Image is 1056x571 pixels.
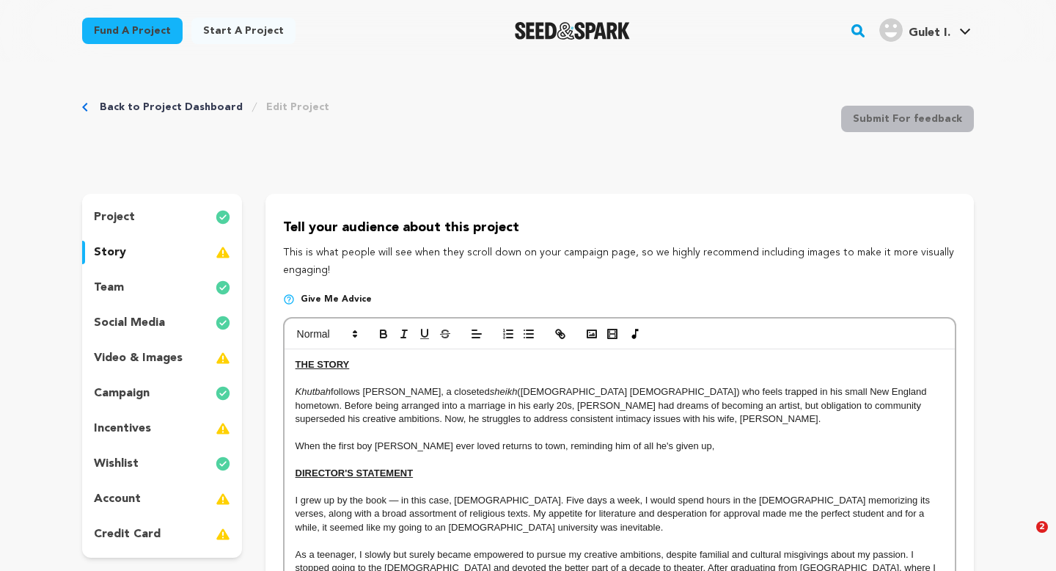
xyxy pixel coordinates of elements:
button: team [82,276,242,299]
img: user.png [879,18,903,42]
div: Gulet I.'s Profile [879,18,950,42]
button: campaign [82,382,242,405]
img: check-circle-full.svg [216,385,230,402]
a: Edit Project [266,100,329,114]
p: wishlist [94,455,139,473]
div: Breadcrumb [82,100,329,114]
a: Fund a project [82,18,183,44]
img: check-circle-full.svg [216,208,230,226]
img: warning-full.svg [216,244,230,261]
img: warning-full.svg [216,420,230,437]
p: I grew up by the book — in this case, [DEMOGRAPHIC_DATA]. Five days a week, I would spend hours i... [296,494,944,534]
p: social media [94,314,165,332]
button: video & images [82,346,242,370]
a: Start a project [191,18,296,44]
p: team [94,279,124,297]
button: project [82,206,242,229]
p: video & images [94,349,183,367]
em: sheikh [490,386,518,397]
p: account [94,490,141,508]
u: DIRECTOR'S STATEMENT [296,468,414,479]
p: campaign [94,385,150,402]
span: Gulet I.'s Profile [876,15,974,46]
p: follows [PERSON_NAME], a closeted ([DEMOGRAPHIC_DATA] [DEMOGRAPHIC_DATA]) who feels trapped in hi... [296,385,944,426]
button: incentives [82,417,242,440]
em: Khutbah [296,386,331,397]
a: Back to Project Dashboard [100,100,243,114]
img: Seed&Spark Logo Dark Mode [515,22,630,40]
p: This is what people will see when they scroll down on your campaign page, so we highly recommend ... [283,244,956,280]
p: credit card [94,525,161,543]
u: THE STORY [296,359,350,370]
img: check-circle-full.svg [216,279,230,297]
button: credit card [82,523,242,546]
a: Gulet I.'s Profile [876,15,974,42]
img: warning-full.svg [216,490,230,508]
button: Submit For feedback [841,106,974,132]
img: help-circle.svg [283,294,295,305]
button: account [82,487,242,511]
img: check-circle-full.svg [216,455,230,473]
p: When the first boy [PERSON_NAME] ever loved returns to town, reminding him of all he's given up, [296,440,944,453]
button: social media [82,311,242,335]
p: project [94,208,135,226]
span: 2 [1036,521,1048,533]
span: Gulet I. [909,27,950,39]
a: Seed&Spark Homepage [515,22,630,40]
p: incentives [94,420,151,437]
img: check-circle-full.svg [216,314,230,332]
p: Tell your audience about this project [283,217,956,239]
img: warning-full.svg [216,525,230,543]
span: Give me advice [301,294,372,305]
p: story [94,244,126,261]
button: story [82,241,242,264]
iframe: Intercom live chat [1006,521,1041,556]
button: wishlist [82,452,242,476]
img: warning-full.svg [216,349,230,367]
